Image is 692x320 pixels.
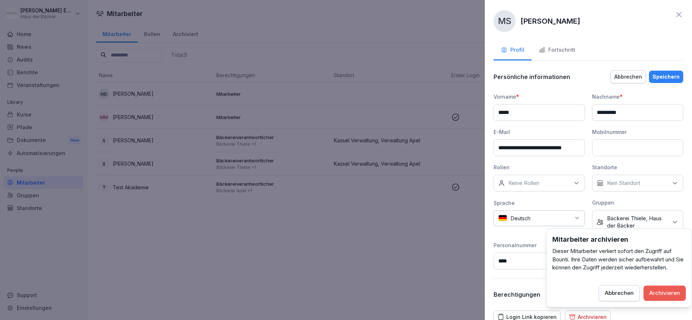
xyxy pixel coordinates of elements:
[649,289,680,297] div: Archivieren
[494,73,570,80] p: Persönliche informationen
[643,285,686,301] button: Archivieren
[607,215,668,229] p: Bäckerei Thiele, Haus der Bäcker
[592,163,683,171] div: Standorte
[494,199,585,207] div: Sprache
[494,10,515,32] div: MS
[653,73,680,81] div: Speichern
[494,41,531,60] button: Profil
[509,179,539,187] p: Keine Rollen
[599,285,640,301] button: Abbrechen
[649,71,683,83] button: Speichern
[521,16,580,27] p: [PERSON_NAME]
[494,210,585,226] div: Deutsch
[539,46,575,54] div: Fortschritt
[494,241,585,249] div: Personalnummer
[605,289,634,297] div: Abbrechen
[552,234,686,244] h3: Mitarbeiter archivieren
[501,46,524,54] div: Profil
[614,73,642,81] div: Abbrechen
[494,291,540,298] p: Berechtigungen
[498,215,507,222] img: de.svg
[552,247,686,272] p: Dieser Mitarbeiter verliert sofort den Zugriff auf Bounti. Ihre Daten werden sicher aufbewahrt un...
[607,179,640,187] p: Kein Standort
[494,93,585,100] div: Vorname
[531,41,583,60] button: Fortschritt
[610,70,646,83] button: Abbrechen
[592,128,683,136] div: Mobilnummer
[494,163,585,171] div: Rollen
[494,128,585,136] div: E-Mail
[592,199,683,206] div: Gruppen
[592,93,683,100] div: Nachname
